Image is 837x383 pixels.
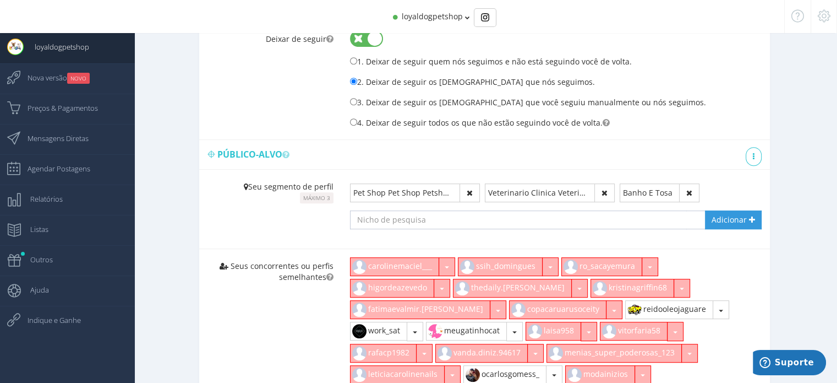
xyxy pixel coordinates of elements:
button: ro_sacayemura [561,257,642,276]
button: copacaruarusoceity [509,300,606,319]
img: 57415311_279207342966366_3868519881511010304_n.jpg [626,301,643,319]
input: Nicho de pesquisa [350,211,687,229]
input: 3. Deixar de seguir os [DEMOGRAPHIC_DATA] que você seguiu manualmente ou nós seguimos. [350,98,357,105]
img: User Image [7,39,24,55]
button: vitorfaria58 [600,322,668,341]
small: NOVO [67,73,90,84]
span: loyaldogpetshop [24,33,89,61]
img: default_instagram_user.jpg [600,322,618,340]
span: Preços & Pagamentos [17,94,98,122]
button: thedaily.[PERSON_NAME] [453,279,572,298]
span: Indique e Ganhe [17,306,81,334]
span: Agendar Postagens [17,155,90,182]
img: default_instagram_user.jpg [547,344,565,362]
span: Listas [19,215,48,243]
span: loyaldogpetshop [402,11,463,21]
span: Nova versão [17,64,90,91]
div: Seu segmento de perfil [199,170,342,212]
img: default_instagram_user.jpg [351,301,368,319]
button: menias_super_poderosas_123 [546,344,682,363]
button: kristinagriffin68 [590,279,674,298]
button: ssih_domingues [458,257,543,276]
label: 3. Deixar de seguir os [DEMOGRAPHIC_DATA] que você seguiu manualmente ou nós seguimos. [350,96,706,108]
button: Veterinario Clinica Veterinaria Petshop [485,184,595,202]
button: Banho E Tosa [620,184,680,202]
a: Adicionar [705,211,762,229]
span: Outros [19,246,53,273]
small: Máximo 3 [300,192,333,203]
button: Pet Shop Pet Shop Petshop Pet Shop Veterinario Animais De Estimacao [350,184,460,202]
input: 1. Deixar de seguir quem nós seguimos e não está seguindo você de volta. [350,57,357,64]
iframe: Abre um widget para que você possa encontrar mais informações [753,350,826,377]
input: 4. Deixar de seguir todos os que não estão seguindo você de volta. [350,118,357,126]
button: reidooleojaguare [625,300,713,319]
img: default_instagram_user.jpg [591,279,609,297]
img: 57311722_425803671320649_8754133425109073920_n.jpg [426,322,444,340]
img: default_instagram_user.jpg [526,322,544,340]
div: Basic example [474,8,496,27]
button: vanda.diniz.94617 [435,344,528,363]
span: Mensagens Diretas [17,125,89,152]
button: higordeazevedo [350,279,434,298]
img: 60065869_2039158882862238_1583188386267529216_n.jpg [351,322,368,340]
button: rafacp1982 [350,344,417,363]
img: default_instagram_user.jpg [453,279,471,297]
button: fatimaevalmir.[PERSON_NAME] [350,300,490,319]
span: Adicionar [712,214,747,225]
span: Público-alvo [217,148,294,160]
button: carolinemaciel___ [350,257,439,276]
button: work_sat [350,322,407,341]
label: 2. Deixar de seguir os [DEMOGRAPHIC_DATA] que nós seguimos. [350,75,595,88]
img: default_instagram_user.jpg [510,301,527,319]
img: default_instagram_user.jpg [351,344,368,362]
img: default_instagram_user.jpg [436,344,453,362]
button: laisa958 [526,322,581,341]
label: 1. Deixar de seguir quem nós seguimos e não está seguindo você de volta. [350,55,632,67]
span: Ajuda [19,276,49,304]
label: Deixar de seguir [199,23,342,45]
img: default_instagram_user.jpg [351,279,368,297]
img: default_instagram_user.jpg [351,258,368,276]
span: Seus concorrentes ou perfis semelhantes [231,261,333,282]
span: Relatórios [19,185,63,213]
img: default_instagram_user.jpg [458,258,476,276]
input: 2. Deixar de seguir os [DEMOGRAPHIC_DATA] que nós seguimos. [350,78,357,85]
label: 4. Deixar de seguir todos os que não estão seguindo você de volta. [350,116,603,128]
img: default_instagram_user.jpg [562,258,579,276]
img: Instagram_simple_icon.svg [481,13,489,21]
button: meugatinhocat [426,322,507,341]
